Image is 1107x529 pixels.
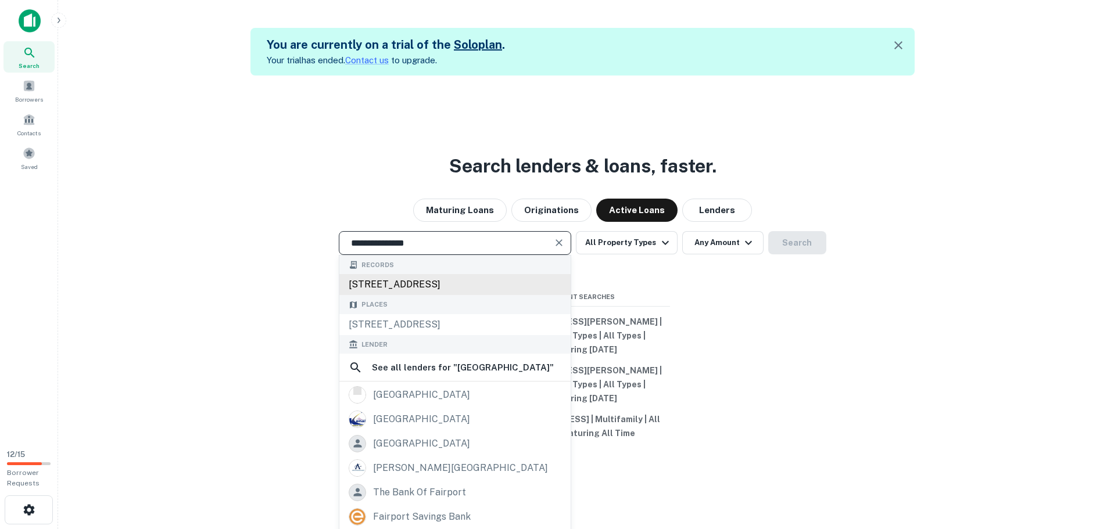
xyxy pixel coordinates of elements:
img: picture [349,411,366,427]
img: picture [349,387,366,403]
span: Borrower Requests [7,469,40,487]
div: [PERSON_NAME][GEOGRAPHIC_DATA] [373,459,548,477]
button: Originations [511,199,592,222]
a: [GEOGRAPHIC_DATA] [339,383,571,407]
div: [STREET_ADDRESS] [339,314,571,335]
button: All Property Types [576,231,677,254]
span: Places [361,300,388,310]
span: Contacts [17,128,41,138]
button: Any Amount [682,231,764,254]
span: Search [19,61,40,70]
button: [STREET_ADDRESS] | Multifamily | All Types | Maturing All Time [496,409,670,444]
button: Maturing Loans [413,199,507,222]
a: [PERSON_NAME][GEOGRAPHIC_DATA] [339,456,571,480]
img: fairportsavingsbank.com.png [349,509,366,525]
h6: See all lenders for " [GEOGRAPHIC_DATA] " [372,361,554,375]
button: [STREET_ADDRESS][PERSON_NAME] | All Property Types | All Types | Maturing [DATE] [496,311,670,360]
span: 12 / 15 [7,450,25,459]
button: Clear [551,235,567,251]
p: Your trial has ended. to upgrade. [267,53,505,67]
h5: You are currently on a trial of the . [267,36,505,53]
a: the bank of fairport [339,480,571,505]
div: [GEOGRAPHIC_DATA] [373,435,470,452]
span: Saved [21,162,38,171]
a: Soloplan [454,38,502,52]
h3: Search lenders & loans, faster. [449,152,716,180]
button: [STREET_ADDRESS][PERSON_NAME] | All Property Types | All Types | Maturing [DATE] [496,360,670,409]
iframe: Chat Widget [1049,436,1107,492]
span: Recent Searches [496,292,670,302]
div: [STREET_ADDRESS] [339,274,571,295]
button: Active Loans [596,199,678,222]
a: fairport savings bank [339,505,571,529]
span: Borrowers [15,95,43,104]
a: [GEOGRAPHIC_DATA] [339,407,571,431]
button: Lenders [682,199,752,222]
a: Saved [3,142,55,174]
a: Contact us [345,55,389,65]
img: picture [349,460,366,476]
div: the bank of fairport [373,484,466,501]
img: capitalize-icon.png [19,9,41,33]
a: Search [3,41,55,73]
div: [GEOGRAPHIC_DATA] [373,386,470,404]
span: Lender [361,340,388,350]
a: [GEOGRAPHIC_DATA] [339,431,571,456]
div: [GEOGRAPHIC_DATA] [373,411,470,428]
div: fairport savings bank [373,508,471,526]
span: Records [361,260,394,270]
a: Borrowers [3,75,55,106]
a: Contacts [3,109,55,140]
